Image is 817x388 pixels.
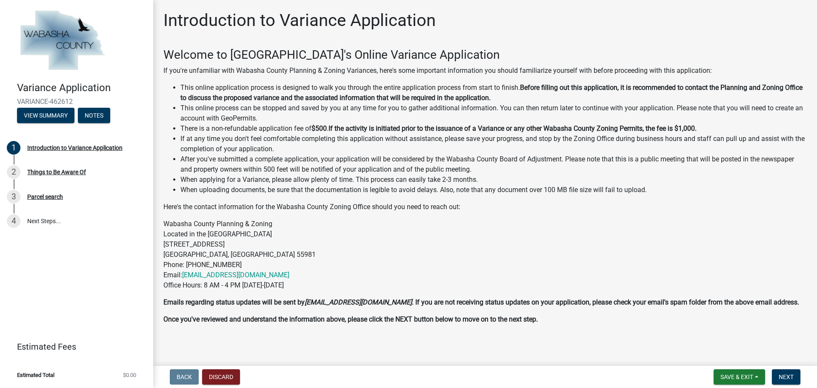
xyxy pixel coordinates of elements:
[311,124,327,132] strong: $500
[78,108,110,123] button: Notes
[180,83,807,103] li: This online application process is designed to walk you through the entire application process fr...
[329,124,697,132] strong: If the activity is initiated prior to the issuance of a Variance or any other Wabasha County Zoni...
[182,271,289,279] a: [EMAIL_ADDRESS][DOMAIN_NAME]
[163,66,807,76] p: If you're unfamiliar with Wabasha County Planning & Zoning Variances, here's some important infor...
[27,194,63,200] div: Parcel search
[177,374,192,380] span: Back
[78,112,110,119] wm-modal-confirm: Notes
[17,9,107,73] img: Wabasha County, Minnesota
[412,298,799,306] strong: . If you are not receiving status updates on your application, please check your email's spam fol...
[714,369,765,385] button: Save & Exit
[180,154,807,175] li: After you've submitted a complete application, your application will be considered by the Wabasha...
[7,190,20,204] div: 3
[779,374,794,380] span: Next
[180,103,807,124] li: This online process can be stopped and saved by you at any time for you to gather additional info...
[772,369,800,385] button: Next
[27,145,123,151] div: Introduction to Variance Application
[17,372,54,378] span: Estimated Total
[180,83,803,102] strong: Before filling out this application, it is recommended to contact the Planning and Zoning Office ...
[17,82,146,94] h4: Variance Application
[17,108,74,123] button: View Summary
[7,214,20,228] div: 4
[17,112,74,119] wm-modal-confirm: Summary
[163,202,807,212] p: Here's the contact information for the Wabasha County Zoning Office should you need to reach out:
[163,298,305,306] strong: Emails regarding status updates will be sent by
[163,10,436,31] h1: Introduction to Variance Application
[202,369,240,385] button: Discard
[163,48,807,62] h3: Welcome to [GEOGRAPHIC_DATA]'s Online Variance Application
[180,134,807,154] li: If at any time you don't feel comfortable completing this application without assistance, please ...
[163,219,807,290] p: Wabasha County Planning & Zoning Located in the [GEOGRAPHIC_DATA] [STREET_ADDRESS] [GEOGRAPHIC_DA...
[7,165,20,179] div: 2
[7,141,20,155] div: 1
[17,98,136,106] span: VARIANCE-462612
[180,175,807,185] li: When applying for a Variance, please allow plenty of time. This process can easily take 2-3 months.
[180,124,807,134] li: There is a non-refundable application fee of .
[123,372,136,378] span: $0.00
[27,169,86,175] div: Things to Be Aware Of
[163,315,538,323] strong: Once you've reviewed and understand the information above, please click the NEXT button below to ...
[180,185,807,195] li: When uploading documents, be sure that the documentation is legible to avoid delays. Also, note t...
[305,298,412,306] strong: [EMAIL_ADDRESS][DOMAIN_NAME]
[720,374,753,380] span: Save & Exit
[170,369,199,385] button: Back
[7,338,140,355] a: Estimated Fees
